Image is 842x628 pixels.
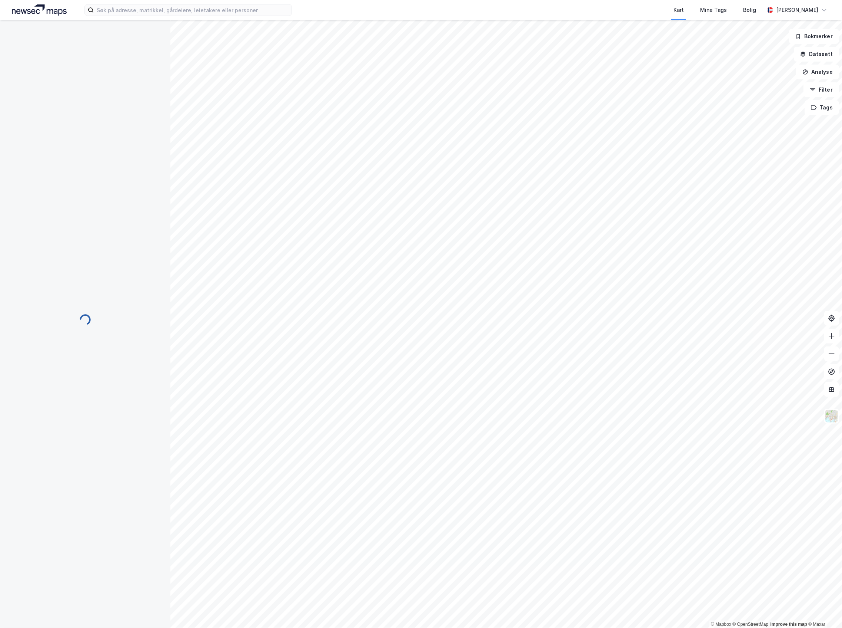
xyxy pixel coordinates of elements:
[743,6,756,14] div: Bolig
[79,314,91,326] img: spinner.a6d8c91a73a9ac5275cf975e30b51cfb.svg
[805,100,839,115] button: Tags
[12,4,67,16] img: logo.a4113a55bc3d86da70a041830d287a7e.svg
[700,6,727,14] div: Mine Tags
[794,47,839,62] button: Datasett
[776,6,818,14] div: [PERSON_NAME]
[673,6,684,14] div: Kart
[825,409,839,423] img: Z
[733,622,769,627] a: OpenStreetMap
[796,65,839,79] button: Analyse
[805,592,842,628] iframe: Chat Widget
[771,622,807,627] a: Improve this map
[803,82,839,97] button: Filter
[789,29,839,44] button: Bokmerker
[805,592,842,628] div: Kontrollprogram for chat
[711,622,731,627] a: Mapbox
[94,4,292,16] input: Søk på adresse, matrikkel, gårdeiere, leietakere eller personer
